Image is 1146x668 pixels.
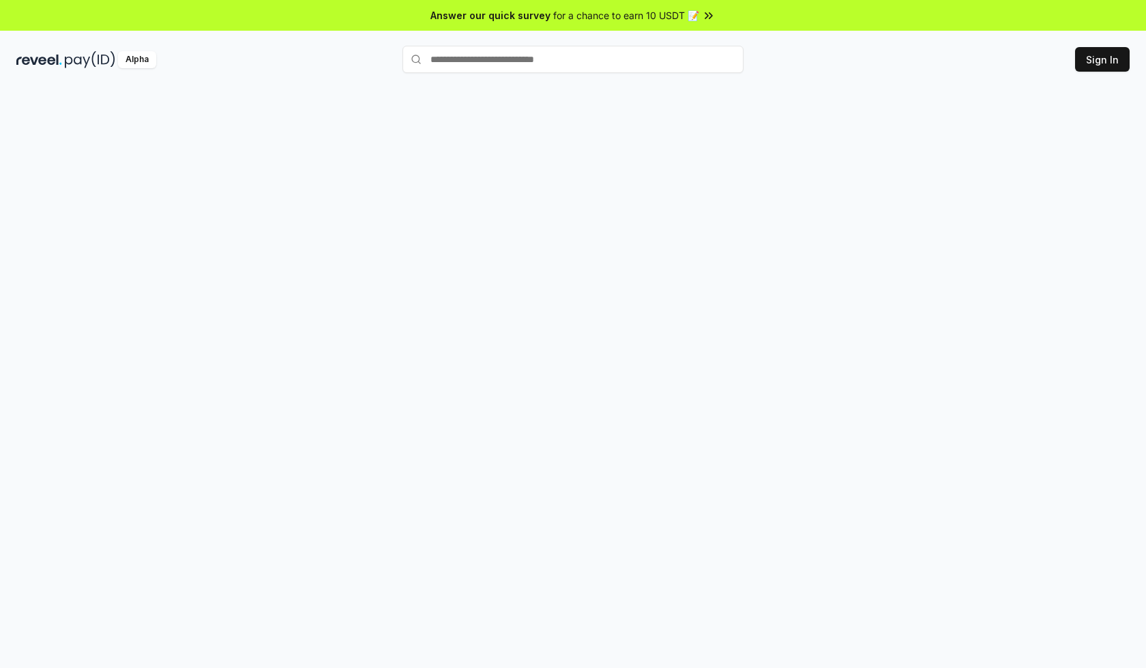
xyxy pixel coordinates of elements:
[553,8,699,23] span: for a chance to earn 10 USDT 📝
[118,51,156,68] div: Alpha
[430,8,550,23] span: Answer our quick survey
[1075,47,1130,72] button: Sign In
[65,51,115,68] img: pay_id
[16,51,62,68] img: reveel_dark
